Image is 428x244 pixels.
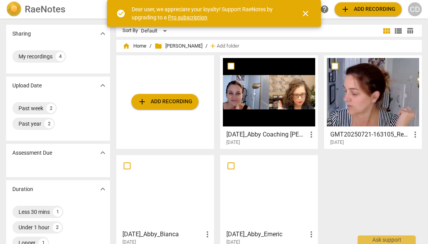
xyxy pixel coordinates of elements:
[138,97,192,106] span: Add recording
[131,94,199,109] button: Upload
[141,25,170,37] div: Default
[98,184,107,194] span: expand_more
[408,2,422,16] button: CD
[56,52,65,61] div: 4
[206,43,207,49] span: /
[122,42,130,50] span: home
[97,147,109,159] button: Show more
[97,28,109,39] button: Show more
[203,230,212,239] span: more_vert
[320,5,329,14] span: help
[318,2,331,16] a: Help
[341,5,350,14] span: add
[19,104,43,112] div: Past week
[226,230,307,239] h3: 2002-04-29_Abby_Emeric
[6,2,109,17] a: LogoRaeNotes
[327,58,419,145] a: GMT20250721-163105_Recording_640x360[DATE]
[122,42,146,50] span: Home
[97,80,109,91] button: Show more
[406,27,414,34] span: table_chart
[46,104,56,113] div: 2
[97,183,109,195] button: Show more
[301,9,310,18] span: close
[307,130,316,139] span: more_vert
[209,42,217,50] span: add
[53,207,62,217] div: 1
[138,97,147,106] span: add
[98,148,107,157] span: expand_more
[226,130,307,139] h3: 2025-07-30_Abby Coaching Emily
[168,14,207,20] a: Pro subscription
[116,9,126,18] span: check_circle
[307,230,316,239] span: more_vert
[44,119,54,128] div: 2
[122,230,203,239] h3: 2025-05-06_Abby_Bianca
[25,4,65,15] h2: RaeNotes
[223,58,315,145] a: [DATE]_Abby Coaching [PERSON_NAME][DATE]
[330,139,344,146] span: [DATE]
[12,185,33,193] p: Duration
[122,28,138,34] div: Sort By
[98,81,107,90] span: expand_more
[392,25,404,37] button: List view
[155,42,202,50] span: [PERSON_NAME]
[98,29,107,38] span: expand_more
[381,25,392,37] button: Tile view
[12,149,52,157] p: Assessment Due
[411,130,420,139] span: more_vert
[296,4,315,23] button: Close
[341,5,396,14] span: Add recording
[132,5,287,21] div: Dear user, we appreciate your loyalty! Support RaeNotes by upgrading to a
[149,43,151,49] span: /
[19,208,50,216] div: Less 30 mins
[226,139,240,146] span: [DATE]
[335,2,402,16] button: Upload
[155,42,162,50] span: folder
[217,43,239,49] span: Add folder
[404,25,416,37] button: Table view
[19,224,49,231] div: Under 1 hour
[382,26,391,36] span: view_module
[12,82,42,90] p: Upload Date
[6,2,22,17] img: Logo
[53,223,62,232] div: 2
[358,235,416,244] div: Ask support
[394,26,403,36] span: view_list
[19,53,53,60] div: My recordings
[12,30,31,38] p: Sharing
[19,120,41,128] div: Past year
[330,130,411,139] h3: GMT20250721-163105_Recording_640x360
